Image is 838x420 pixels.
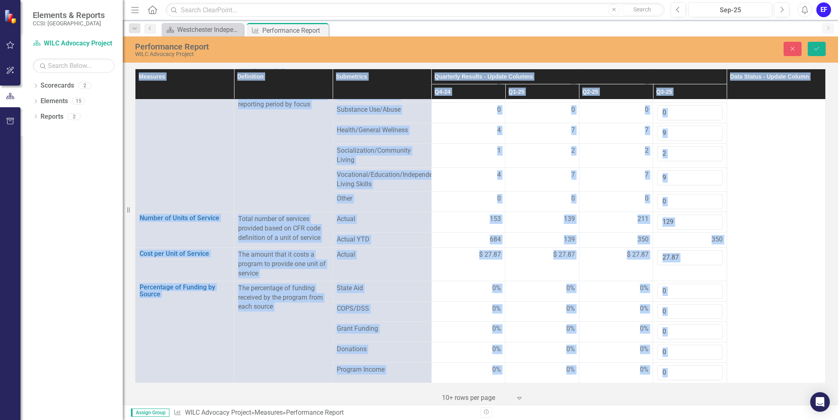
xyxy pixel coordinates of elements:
[33,39,115,48] a: WILC Advocacy Project
[492,365,501,375] span: 0%
[68,113,81,120] div: 2
[640,365,649,375] span: 0%
[497,194,501,203] span: 0
[566,304,575,314] span: 0%
[337,170,427,189] span: Vocational/Education/Independent Living Skills
[712,235,723,244] span: 350
[490,235,501,244] span: 684
[571,170,575,180] span: 7
[566,324,575,334] span: 0%
[645,126,649,135] span: 7
[492,345,501,354] span: 0%
[255,409,283,416] a: Measures
[135,42,524,51] div: Performance Report
[645,146,649,156] span: 2
[238,250,328,278] p: The amount that it costs a program to provide one unit of service
[688,2,772,17] button: Sep-25
[479,250,501,260] span: $ 27.87
[140,250,230,257] a: Cost per Unit of Service
[164,25,241,35] a: Westchester Independent Living Ctr Landing Page
[337,284,427,293] span: State Aid
[337,215,427,224] span: Actual
[490,215,501,224] span: 153
[553,250,575,260] span: $ 27.87
[337,345,427,354] span: Donations
[691,5,769,15] div: Sep-25
[571,146,575,156] span: 2
[262,25,327,36] div: Performance Report
[140,284,230,298] a: Percentage of Funding by Source
[41,97,68,106] a: Elements
[337,146,427,165] span: Socialization/Community Living
[816,2,831,17] button: EF
[238,215,328,243] p: Total number of services provided based on CFR code definition of a unit of service
[640,284,649,293] span: 0%
[33,59,115,73] input: Search Below...
[640,304,649,314] span: 0%
[337,235,427,244] span: Actual YTD
[571,126,575,135] span: 7
[497,105,501,115] span: 0
[638,235,649,244] span: 350
[337,194,427,203] span: Other
[627,250,649,260] span: $ 27.87
[564,215,575,224] span: 139
[238,284,328,312] p: The percentage of funding received by the program from each source
[337,105,427,115] span: Substance Use/Abuse
[131,409,169,417] span: Assign Group
[33,20,105,27] small: CCSI: [GEOGRAPHIC_DATA]
[645,194,649,203] span: 0
[286,409,344,416] div: Performance Report
[566,284,575,293] span: 0%
[337,250,427,260] span: Actual
[497,126,501,135] span: 4
[810,392,830,412] div: Open Intercom Messenger
[185,409,251,416] a: WILC Advocacy Project
[4,9,18,24] img: ClearPoint Strategy
[337,365,427,375] span: Program Income
[492,304,501,314] span: 0%
[566,345,575,354] span: 0%
[140,215,230,222] a: Number of Units of Service
[640,324,649,334] span: 0%
[33,10,105,20] span: Elements & Reports
[492,284,501,293] span: 0%
[78,82,91,89] div: 2
[645,170,649,180] span: 7
[337,126,427,135] span: Health/General Wellness
[566,365,575,375] span: 0%
[72,98,85,105] div: 15
[41,112,63,122] a: Reports
[571,105,575,115] span: 0
[633,6,651,13] span: Search
[622,4,662,16] button: Search
[492,324,501,334] span: 0%
[337,304,427,314] span: COPS/DSS
[41,81,74,90] a: Scorecards
[638,215,649,224] span: 211
[564,235,575,244] span: 139
[640,345,649,354] span: 0%
[497,170,501,180] span: 4
[177,25,241,35] div: Westchester Independent Living Ctr Landing Page
[497,146,501,156] span: 1
[645,105,649,115] span: 0
[166,3,665,17] input: Search ClearPoint...
[173,408,474,418] div: » »
[337,324,427,334] span: Grant Funding
[135,51,524,57] div: WILC Advocacy Project
[571,194,575,203] span: 0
